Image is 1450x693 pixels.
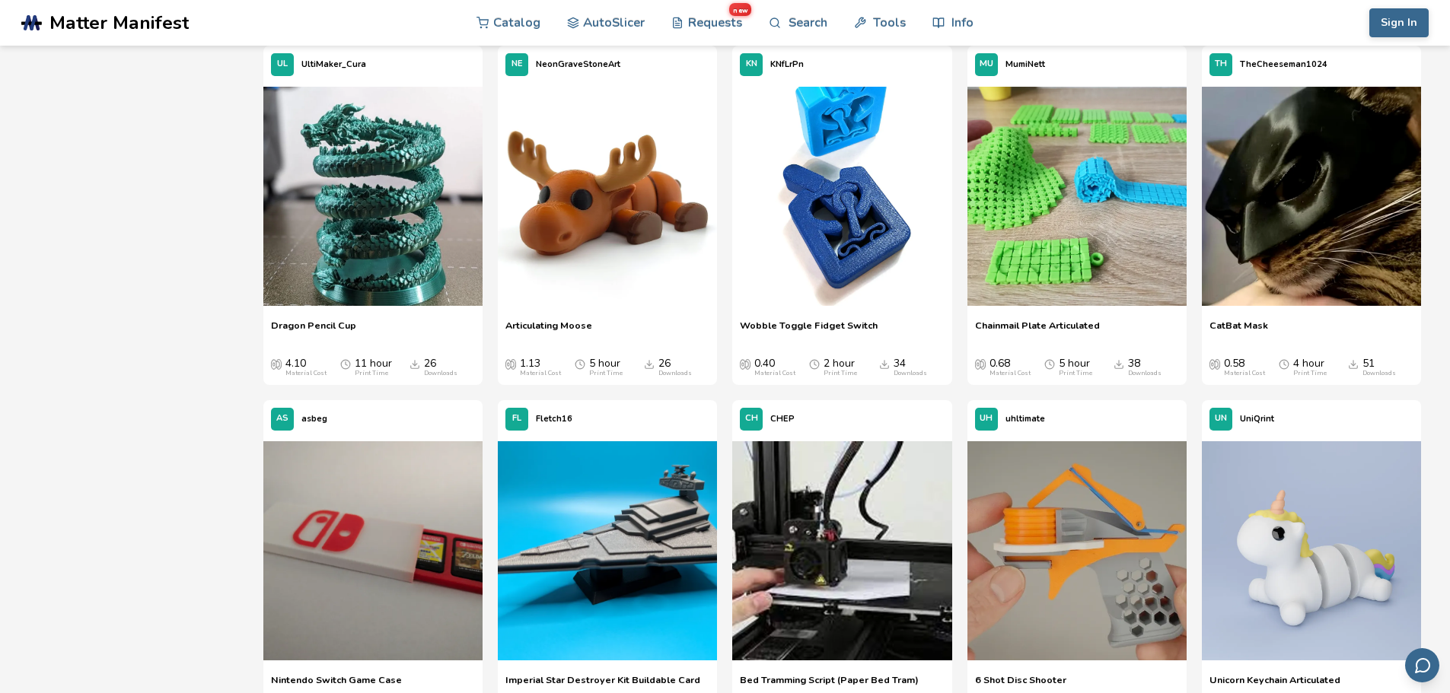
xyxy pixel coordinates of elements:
[271,319,356,342] a: Dragon Pencil Cup
[1215,414,1227,424] span: UN
[301,56,366,72] p: UltiMaker_Cura
[824,370,857,377] div: Print Time
[1215,59,1227,69] span: TH
[770,411,795,427] p: CHEP
[410,358,420,370] span: Downloads
[1224,358,1265,377] div: 0.58
[1362,358,1396,377] div: 51
[520,370,561,377] div: Material Cost
[1059,370,1092,377] div: Print Time
[894,358,927,377] div: 34
[990,370,1031,377] div: Material Cost
[740,319,878,342] a: Wobble Toggle Fidget Switch
[1224,370,1265,377] div: Material Cost
[271,358,282,370] span: Average Cost
[658,358,692,377] div: 26
[975,319,1100,342] a: Chainmail Plate Articulated
[729,3,751,16] span: new
[1005,411,1045,427] p: uhltimate
[512,414,521,424] span: FL
[1240,411,1274,427] p: UniQrint
[1293,358,1327,377] div: 4 hour
[975,358,986,370] span: Average Cost
[340,358,351,370] span: Average Print Time
[1128,370,1162,377] div: Downloads
[740,358,750,370] span: Average Cost
[536,411,572,427] p: Fletch16
[1005,56,1045,72] p: MumiNett
[1128,358,1162,377] div: 38
[754,358,795,377] div: 0.40
[505,358,516,370] span: Average Cost
[285,358,327,377] div: 4.10
[1348,358,1359,370] span: Downloads
[980,59,993,69] span: MU
[1044,358,1055,370] span: Average Print Time
[1369,8,1429,37] button: Sign In
[1293,370,1327,377] div: Print Time
[589,358,623,377] div: 5 hour
[505,319,592,342] a: Articulating Moose
[745,414,758,424] span: CH
[536,56,620,72] p: NeonGraveStoneArt
[424,370,457,377] div: Downloads
[809,358,820,370] span: Average Print Time
[1405,648,1439,682] button: Send feedback via email
[1209,319,1268,342] a: CatBat Mask
[511,59,523,69] span: NE
[49,12,189,33] span: Matter Manifest
[1114,358,1124,370] span: Downloads
[754,370,795,377] div: Material Cost
[894,370,927,377] div: Downloads
[424,358,457,377] div: 26
[770,56,804,72] p: KNfLrPn
[589,370,623,377] div: Print Time
[520,358,561,377] div: 1.13
[1209,358,1220,370] span: Average Cost
[990,358,1031,377] div: 0.68
[1240,56,1327,72] p: TheCheeseman1024
[575,358,585,370] span: Average Print Time
[824,358,857,377] div: 2 hour
[301,411,327,427] p: asbeg
[746,59,757,69] span: KN
[658,370,692,377] div: Downloads
[355,370,388,377] div: Print Time
[644,358,655,370] span: Downloads
[1279,358,1289,370] span: Average Print Time
[980,414,993,424] span: UH
[1059,358,1092,377] div: 5 hour
[1362,370,1396,377] div: Downloads
[879,358,890,370] span: Downloads
[285,370,327,377] div: Material Cost
[277,59,288,69] span: UL
[355,358,392,377] div: 11 hour
[276,414,288,424] span: AS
